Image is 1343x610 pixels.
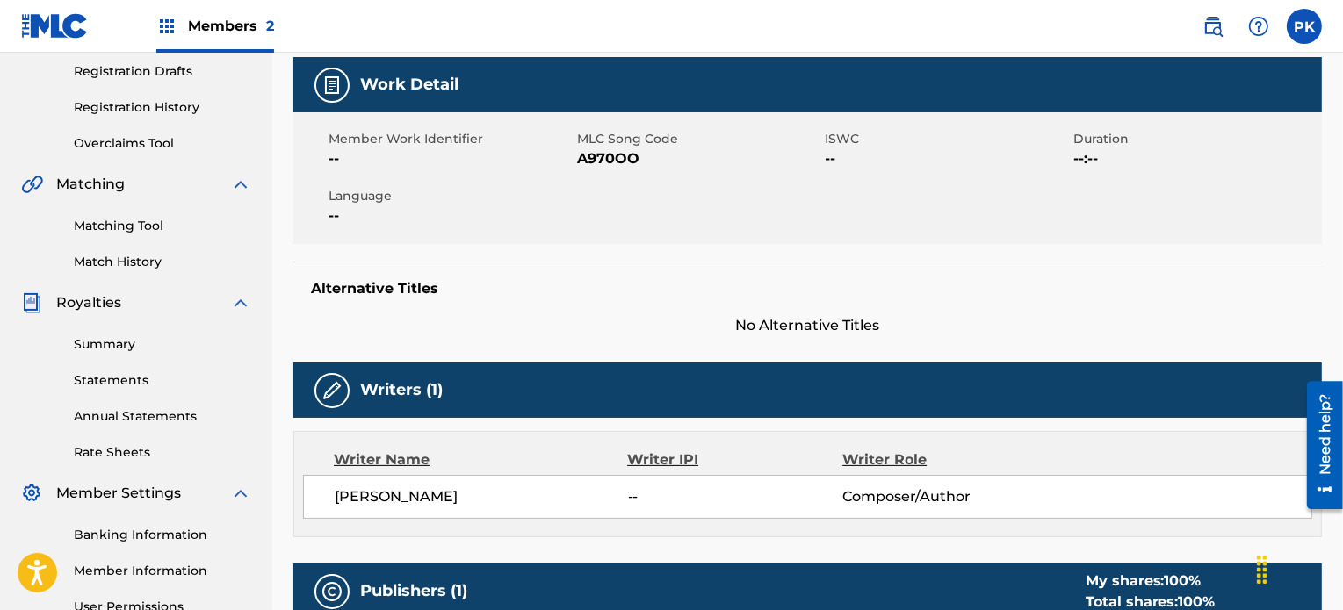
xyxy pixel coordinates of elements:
[321,581,343,602] img: Publishers
[628,486,843,507] span: --
[360,380,443,400] h5: Writers (1)
[842,449,1038,470] div: Writer Role
[1255,526,1343,610] div: Виджет чата
[1248,16,1269,37] img: help
[74,217,251,235] a: Matching Tool
[1086,571,1216,592] div: My shares:
[230,292,251,313] img: expand
[74,62,251,81] a: Registration Drafts
[321,75,343,96] img: Work Detail
[360,75,458,95] h5: Work Detail
[74,443,251,462] a: Rate Sheets
[74,371,251,390] a: Statements
[1287,9,1322,44] div: User Menu
[266,18,274,34] span: 2
[56,174,125,195] span: Matching
[188,16,274,36] span: Members
[329,130,573,148] span: Member Work Identifier
[329,205,573,226] span: --
[1195,9,1231,44] a: Public Search
[56,483,181,504] span: Member Settings
[21,174,43,195] img: Matching
[1248,543,1276,596] div: Перетащить
[1179,593,1216,610] span: 100 %
[627,449,842,470] div: Writer IPI
[21,13,89,39] img: MLC Logo
[826,130,1070,148] span: ISWC
[842,486,1037,507] span: Composer/Author
[230,174,251,195] img: expand
[1255,526,1343,610] iframe: Chat Widget
[74,253,251,271] a: Match History
[74,562,251,580] a: Member Information
[334,449,627,470] div: Writer Name
[74,407,251,426] a: Annual Statements
[1202,16,1224,37] img: search
[1241,9,1276,44] div: Help
[826,148,1070,169] span: --
[74,134,251,153] a: Overclaims Tool
[1165,572,1202,589] span: 100 %
[321,380,343,401] img: Writers
[1294,375,1343,516] iframe: Resource Center
[230,483,251,504] img: expand
[577,130,821,148] span: MLC Song Code
[74,526,251,544] a: Banking Information
[360,581,467,601] h5: Publishers (1)
[74,98,251,117] a: Registration History
[329,148,573,169] span: --
[74,335,251,354] a: Summary
[21,292,42,313] img: Royalties
[1073,148,1318,169] span: --:--
[335,486,628,507] span: [PERSON_NAME]
[577,148,821,169] span: A970OO
[293,315,1322,336] span: No Alternative Titles
[56,292,121,313] span: Royalties
[21,483,42,504] img: Member Settings
[329,187,573,205] span: Language
[311,280,1304,298] h5: Alternative Titles
[156,16,177,37] img: Top Rightsholders
[1073,130,1318,148] span: Duration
